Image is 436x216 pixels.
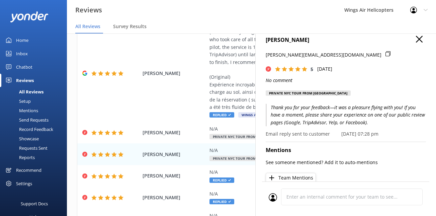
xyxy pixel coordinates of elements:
[209,125,380,133] div: N/A
[16,60,32,74] div: Chatbot
[143,172,206,179] span: [PERSON_NAME]
[269,193,277,202] img: user_profile.svg
[266,51,381,59] p: [PERSON_NAME][EMAIL_ADDRESS][DOMAIN_NAME]
[113,23,147,30] span: Survey Results
[16,33,28,47] div: Home
[209,147,380,154] div: N/A
[266,173,316,183] button: Team Mentions
[4,143,48,153] div: Requests Sent
[266,130,330,138] p: Email reply sent to customer
[4,87,67,96] a: All Reviews
[16,47,28,60] div: Inbox
[4,153,35,162] div: Reports
[266,159,426,166] p: See someone mentioned? Add it to auto-mentions
[75,23,100,30] span: All Reviews
[143,129,206,136] span: [PERSON_NAME]
[209,168,380,176] div: N/A
[341,130,378,138] p: [DATE] 07:28 pm
[4,106,67,115] a: Mentions
[4,134,39,143] div: Showcase
[209,112,234,118] span: Replied
[4,153,67,162] a: Reports
[4,96,67,106] a: Setup
[4,125,67,134] a: Record Feedback
[209,177,234,183] span: Replied
[266,146,426,155] h4: Mentions
[4,143,67,153] a: Requests Sent
[143,70,206,77] span: [PERSON_NAME]
[16,74,34,87] div: Reviews
[10,11,49,22] img: yonder-white-logo.png
[143,151,206,158] span: [PERSON_NAME]
[209,190,380,198] div: N/A
[266,77,292,83] i: No comment
[266,36,426,45] h4: [PERSON_NAME]
[75,5,102,15] h3: Reviews
[209,28,380,111] div: (Translated by Google) Incredible experience thanks to [PERSON_NAME] who took care of all the gro...
[317,65,332,73] p: [DATE]
[209,134,294,139] span: Private NYC Tour from [GEOGRAPHIC_DATA]
[209,156,294,161] span: Private NYC Tour from [GEOGRAPHIC_DATA]
[4,125,53,134] div: Record Feedback
[311,66,313,72] span: 5
[266,104,426,126] p: Thank you for your feedback—it was a pleasure flying with you! If you have a moment, please share...
[266,90,351,96] div: Private NYC Tour from [GEOGRAPHIC_DATA]
[416,36,423,43] button: Close
[4,87,43,96] div: All Reviews
[143,194,206,201] span: [PERSON_NAME]
[4,115,67,125] a: Send Requests
[4,96,31,106] div: Setup
[209,199,234,204] span: Replied
[4,106,38,115] div: Mentions
[4,134,67,143] a: Showcase
[21,197,48,210] div: Support Docs
[4,115,49,125] div: Send Requests
[16,177,32,190] div: Settings
[238,112,287,118] span: Wings Air Helicopters
[16,163,41,177] div: Recommend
